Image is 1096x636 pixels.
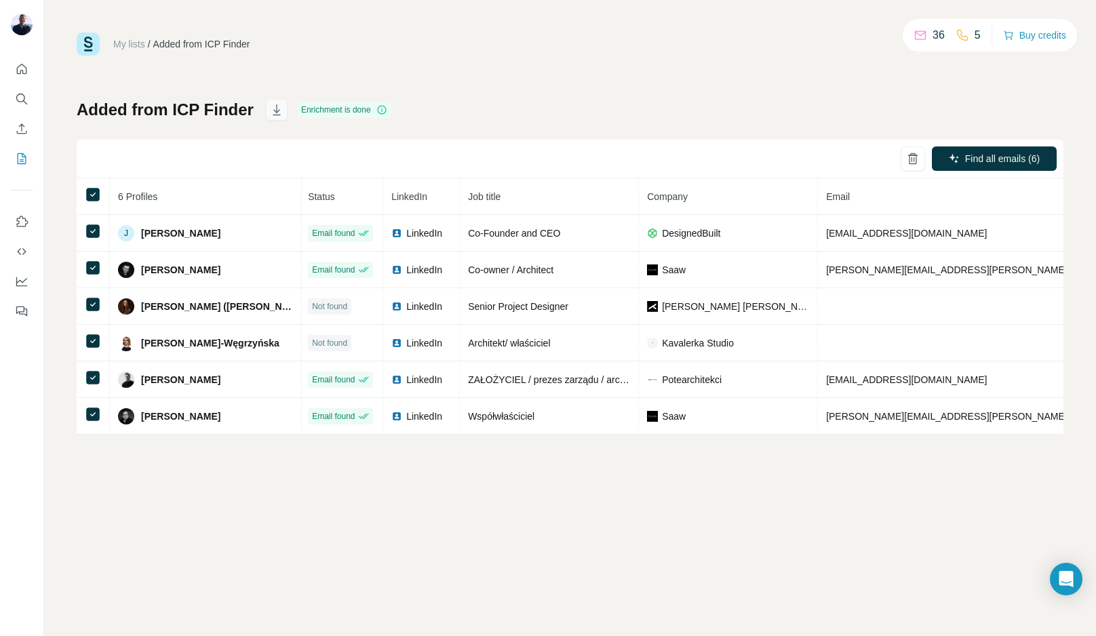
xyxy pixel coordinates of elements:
span: Senior Project Designer [468,301,568,312]
span: [PERSON_NAME] [141,373,220,386]
img: LinkedIn logo [391,301,402,312]
div: J [118,225,134,241]
button: Feedback [11,299,33,323]
span: Not found [312,300,347,313]
span: LinkedIn [406,300,442,313]
span: Architekt/ właściciel [468,338,550,349]
span: Email found [312,410,355,422]
li: / [148,37,151,51]
span: Co-owner / Architect [468,264,553,275]
img: company-logo [647,374,658,385]
a: My lists [113,39,145,49]
span: Email found [312,227,355,239]
span: [PERSON_NAME] [141,226,220,240]
img: Avatar [11,14,33,35]
img: company-logo [647,264,658,275]
span: Saaw [662,263,686,277]
img: LinkedIn logo [391,374,402,385]
span: LinkedIn [391,191,427,202]
span: Co-Founder and CEO [468,228,560,239]
span: Kavalerka Studio [662,336,734,350]
span: Współwłaściciel [468,411,534,422]
img: company-logo [647,301,658,312]
button: Search [11,87,33,111]
span: [PERSON_NAME] [PERSON_NAME] z O.O. SP K [662,300,809,313]
span: [EMAIL_ADDRESS][DOMAIN_NAME] [826,374,987,385]
img: LinkedIn logo [391,338,402,349]
img: LinkedIn logo [391,411,402,422]
div: Open Intercom Messenger [1050,563,1082,595]
span: LinkedIn [406,336,442,350]
button: Find all emails (6) [932,146,1057,171]
span: LinkedIn [406,373,442,386]
img: company-logo [647,228,658,239]
img: Avatar [118,298,134,315]
span: Status [308,191,335,202]
button: Enrich CSV [11,117,33,141]
img: Avatar [118,335,134,351]
img: Surfe Logo [77,33,100,56]
button: Buy credits [1003,26,1066,45]
span: Not found [312,337,347,349]
span: [PERSON_NAME] ([PERSON_NAME]) [141,300,293,313]
span: Email found [312,374,355,386]
img: company-logo [647,411,658,422]
img: LinkedIn logo [391,228,402,239]
img: company-logo [647,338,658,349]
span: DesignedBuilt [662,226,720,240]
img: LinkedIn logo [391,264,402,275]
span: ZAŁOŻYCIEL / prezes zarządu / architekt [468,374,642,385]
p: 5 [975,27,981,43]
span: Find all emails (6) [965,152,1040,165]
span: LinkedIn [406,410,442,423]
span: Saaw [662,410,686,423]
p: 36 [933,27,945,43]
span: Company [647,191,688,202]
span: Potearchitekci [662,373,722,386]
span: Email [826,191,850,202]
span: [PERSON_NAME] [141,410,220,423]
button: My lists [11,146,33,171]
div: Added from ICP Finder [153,37,250,51]
span: 6 Profiles [118,191,157,202]
span: Email found [312,264,355,276]
img: Avatar [118,372,134,388]
span: LinkedIn [406,226,442,240]
img: Avatar [118,262,134,278]
button: Use Surfe API [11,239,33,264]
button: Dashboard [11,269,33,294]
h1: Added from ICP Finder [77,99,254,121]
span: [PERSON_NAME]-Węgrzyńska [141,336,279,350]
button: Use Surfe on LinkedIn [11,210,33,234]
button: Quick start [11,57,33,81]
span: [EMAIL_ADDRESS][DOMAIN_NAME] [826,228,987,239]
span: Job title [468,191,501,202]
span: LinkedIn [406,263,442,277]
span: [PERSON_NAME] [141,263,220,277]
img: Avatar [118,408,134,424]
div: Enrichment is done [297,102,391,118]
